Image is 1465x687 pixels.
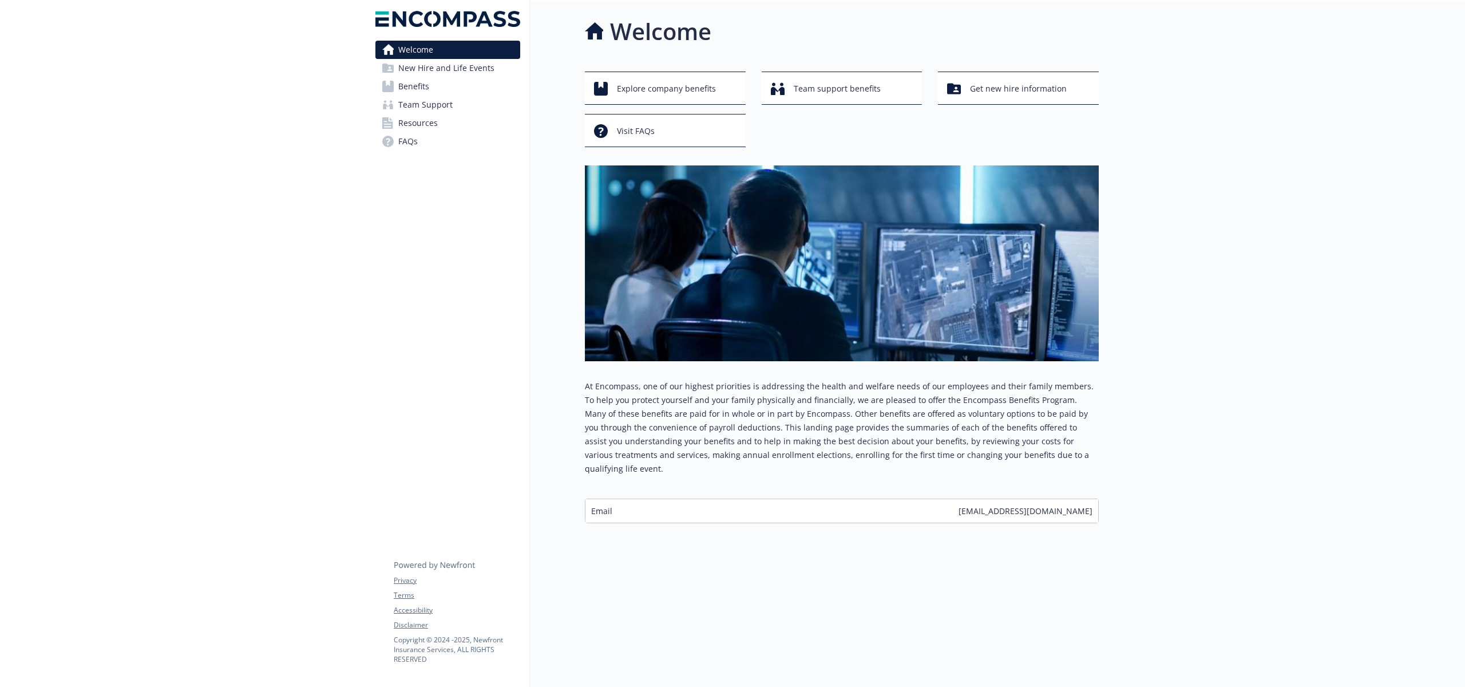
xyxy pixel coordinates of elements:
[398,41,433,59] span: Welcome
[394,635,520,664] p: Copyright © 2024 - 2025 , Newfront Insurance Services, ALL RIGHTS RESERVED
[398,132,418,151] span: FAQs
[394,590,520,601] a: Terms
[394,605,520,615] a: Accessibility
[617,120,655,142] span: Visit FAQs
[375,96,520,114] a: Team Support
[585,72,746,105] button: Explore company benefits
[398,96,453,114] span: Team Support
[617,78,716,100] span: Explore company benefits
[970,78,1067,100] span: Get new hire information
[375,77,520,96] a: Benefits
[591,505,612,517] span: Email
[375,41,520,59] a: Welcome
[375,114,520,132] a: Resources
[394,575,520,586] a: Privacy
[398,59,494,77] span: New Hire and Life Events
[394,620,520,630] a: Disclaimer
[762,72,922,105] button: Team support benefits
[398,77,429,96] span: Benefits
[585,165,1099,361] img: overview page banner
[585,380,1099,476] p: At Encompass, one of our highest priorities is addressing the health and welfare needs of our emp...
[398,114,438,132] span: Resources
[794,78,881,100] span: Team support benefits
[610,14,711,49] h1: Welcome
[959,505,1092,517] span: [EMAIL_ADDRESS][DOMAIN_NAME]
[375,59,520,77] a: New Hire and Life Events
[585,114,746,147] button: Visit FAQs
[375,132,520,151] a: FAQs
[938,72,1099,105] button: Get new hire information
